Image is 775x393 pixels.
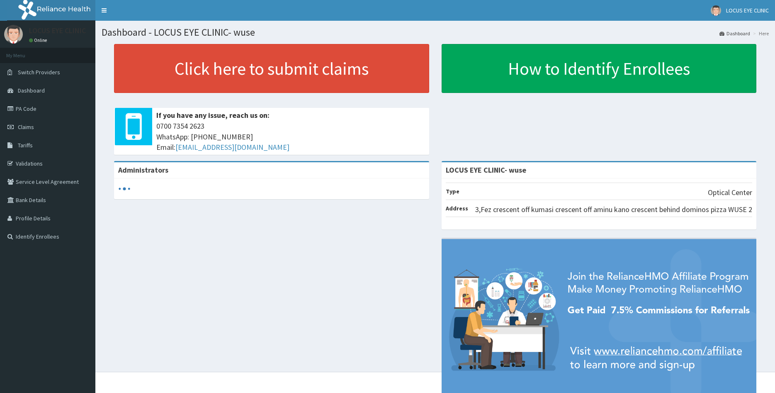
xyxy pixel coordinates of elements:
[726,7,769,14] span: LOCUS EYE CLINIC
[156,110,270,120] b: If you have any issue, reach us on:
[4,25,23,44] img: User Image
[446,205,468,212] b: Address
[114,44,429,93] a: Click here to submit claims
[446,188,459,195] b: Type
[102,27,769,38] h1: Dashboard - LOCUS EYE CLINIC- wuse
[442,44,757,93] a: How to Identify Enrollees
[751,30,769,37] li: Here
[29,37,49,43] a: Online
[18,142,33,149] span: Tariffs
[719,30,750,37] a: Dashboard
[118,165,168,175] b: Administrators
[711,5,721,16] img: User Image
[156,121,425,153] span: 0700 7354 2623 WhatsApp: [PHONE_NUMBER] Email:
[446,165,526,175] strong: LOCUS EYE CLINIC- wuse
[708,187,752,198] p: Optical Center
[29,27,86,34] p: LOCUS EYE CLINIC
[18,123,34,131] span: Claims
[18,87,45,94] span: Dashboard
[118,183,131,195] svg: audio-loading
[18,68,60,76] span: Switch Providers
[475,204,752,215] p: 3,Fez crescent off kumasi crescent off aminu kano crescent behind dominos pizza WUSE 2
[175,142,289,152] a: [EMAIL_ADDRESS][DOMAIN_NAME]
